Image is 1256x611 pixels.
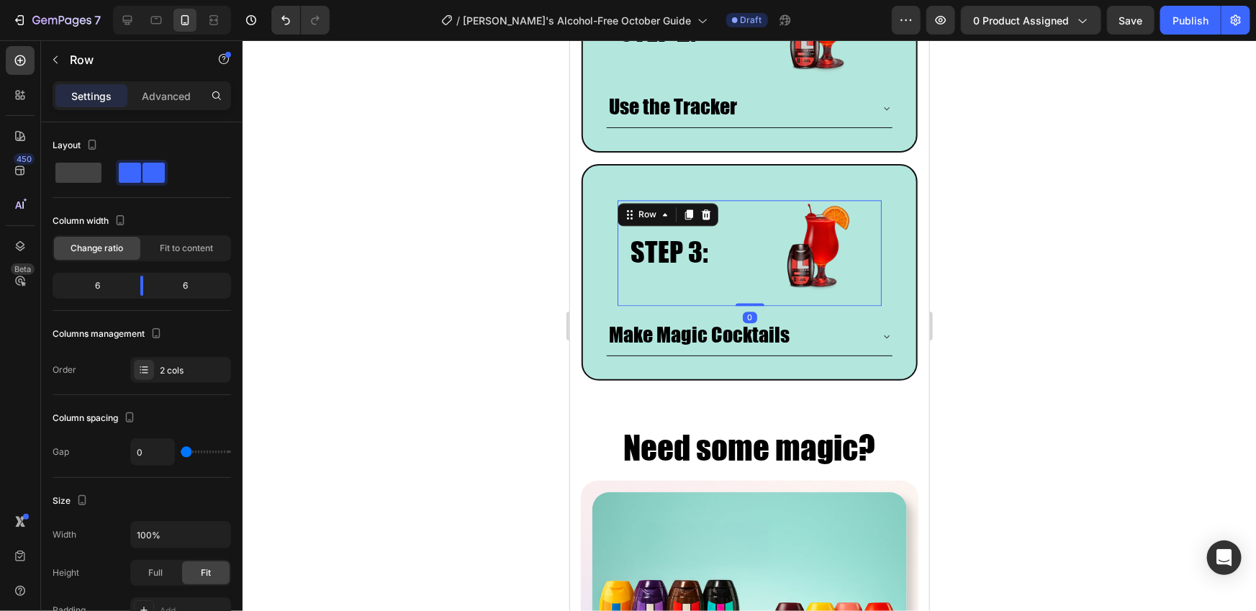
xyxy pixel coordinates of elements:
[53,492,91,511] div: Size
[570,40,929,611] iframe: Design area
[53,566,79,579] div: Height
[961,6,1101,35] button: 0 product assigned
[160,242,213,255] span: Fit to content
[160,364,227,377] div: 2 cols
[148,566,163,579] span: Full
[94,12,101,29] p: 7
[201,566,211,579] span: Fit
[53,212,129,231] div: Column width
[464,13,692,28] span: [PERSON_NAME]'s Alcohol-Free October Guide
[70,51,192,68] p: Row
[11,263,35,275] div: Beta
[1160,6,1221,35] button: Publish
[53,325,165,344] div: Columns management
[457,13,461,28] span: /
[53,445,69,458] div: Gap
[53,136,101,155] div: Layout
[131,439,174,465] input: Auto
[53,409,138,428] div: Column spacing
[53,363,76,376] div: Order
[131,522,230,548] input: Auto
[71,89,112,104] p: Settings
[53,528,76,541] div: Width
[6,6,107,35] button: 7
[155,276,228,296] div: 6
[14,153,35,165] div: 450
[55,276,129,296] div: 6
[1207,540,1242,575] div: Open Intercom Messenger
[271,6,330,35] div: Undo/Redo
[973,13,1069,28] span: 0 product assigned
[1107,6,1155,35] button: Save
[142,89,191,104] p: Advanced
[1119,14,1143,27] span: Save
[741,14,762,27] span: Draft
[1173,13,1208,28] div: Publish
[71,242,124,255] span: Change ratio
